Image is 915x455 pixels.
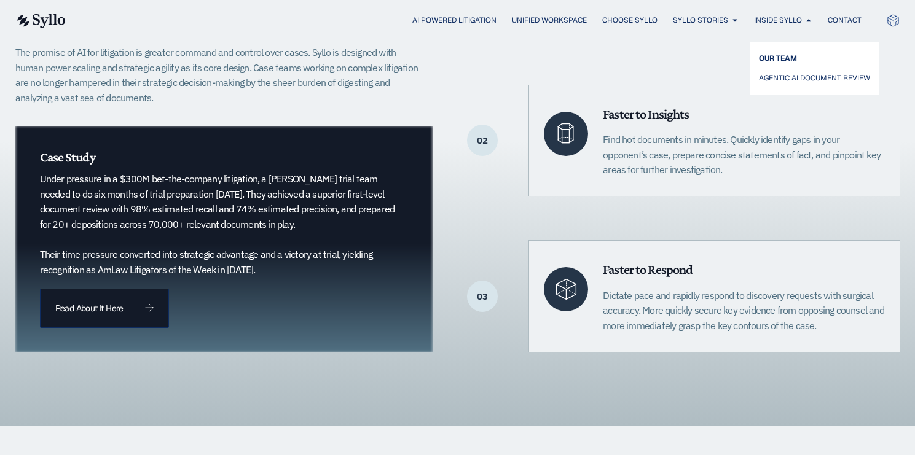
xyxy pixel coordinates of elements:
p: 02 [467,140,498,141]
span: Read About It Here [55,304,123,313]
span: OUR TEAM [759,51,797,66]
span: Case Study [40,149,95,165]
a: Choose Syllo [602,15,658,26]
a: Inside Syllo [754,15,802,26]
a: Syllo Stories [673,15,728,26]
p: Find hot documents in minutes. Quickly identify gaps in your opponent’s case, prepare concise sta... [603,132,884,177]
a: OUR TEAM [759,51,870,66]
span: Faster to Insights [603,106,689,122]
a: Read About It Here [40,289,169,328]
p: Under pressure in a $300M bet-the-company litigation, a [PERSON_NAME] trial team needed to do six... [40,171,396,277]
img: syllo [15,14,66,28]
p: Dictate pace and rapidly respond to discovery requests with surgical accuracy. More quickly secur... [603,288,884,333]
p: 03 [467,296,498,297]
span: Faster to Respond [603,262,693,277]
a: AI Powered Litigation [412,15,497,26]
div: Menu Toggle [90,15,862,26]
a: Unified Workspace [512,15,587,26]
nav: Menu [90,15,862,26]
a: Contact [828,15,862,26]
a: AGENTIC AI DOCUMENT REVIEW [759,71,870,85]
